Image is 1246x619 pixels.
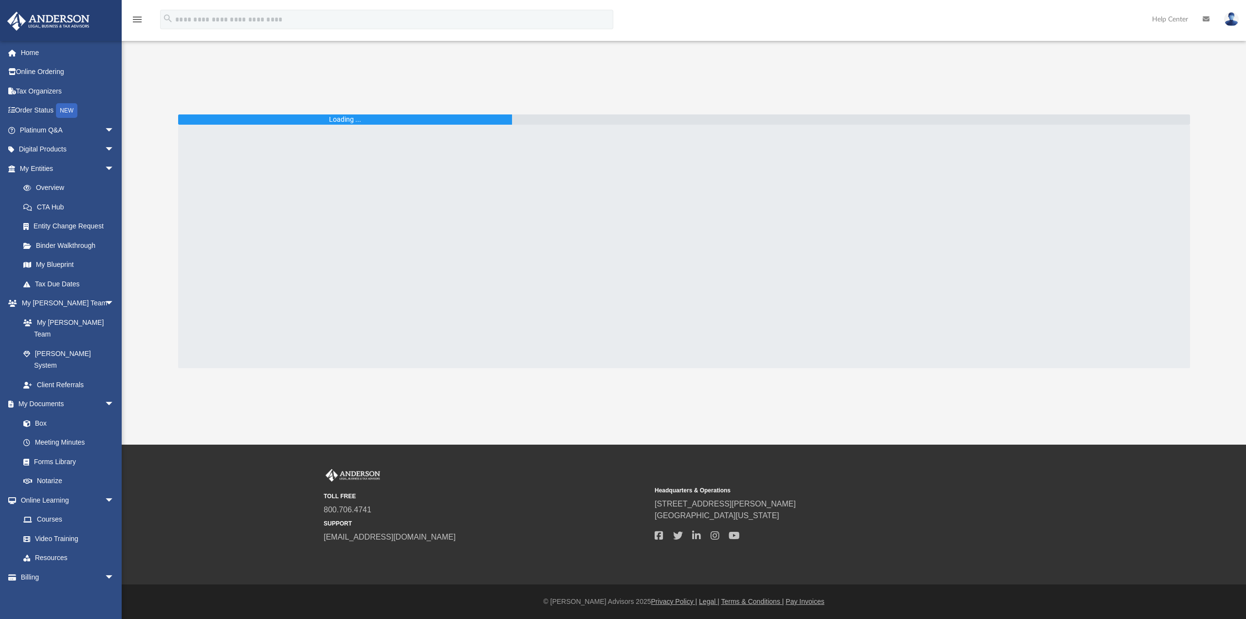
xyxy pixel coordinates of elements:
[14,433,124,452] a: Meeting Minutes
[324,519,648,528] small: SUPPORT
[14,217,129,236] a: Entity Change Request
[7,159,129,178] a: My Entitiesarrow_drop_down
[7,120,129,140] a: Platinum Q&Aarrow_drop_down
[7,101,129,121] a: Order StatusNEW
[14,452,119,471] a: Forms Library
[655,500,796,508] a: [STREET_ADDRESS][PERSON_NAME]
[7,394,124,414] a: My Documentsarrow_drop_down
[655,511,779,520] a: [GEOGRAPHIC_DATA][US_STATE]
[56,103,77,118] div: NEW
[105,567,124,587] span: arrow_drop_down
[14,197,129,217] a: CTA Hub
[131,19,143,25] a: menu
[7,81,129,101] a: Tax Organizers
[721,598,784,605] a: Terms & Conditions |
[655,486,979,495] small: Headquarters & Operations
[14,274,129,294] a: Tax Due Dates
[324,469,382,482] img: Anderson Advisors Platinum Portal
[324,533,456,541] a: [EMAIL_ADDRESS][DOMAIN_NAME]
[14,510,124,529] a: Courses
[651,598,697,605] a: Privacy Policy |
[14,178,129,198] a: Overview
[7,294,124,313] a: My [PERSON_NAME] Teamarrow_drop_down
[105,159,124,179] span: arrow_drop_down
[105,490,124,510] span: arrow_drop_down
[163,13,173,24] i: search
[105,120,124,140] span: arrow_drop_down
[105,140,124,160] span: arrow_drop_down
[7,43,129,62] a: Home
[14,548,124,568] a: Resources
[7,140,129,159] a: Digital Productsarrow_drop_down
[122,597,1246,607] div: © [PERSON_NAME] Advisors 2025
[14,375,124,394] a: Client Referrals
[7,567,129,587] a: Billingarrow_drop_down
[105,294,124,314] span: arrow_drop_down
[786,598,824,605] a: Pay Invoices
[14,413,119,433] a: Box
[14,313,119,344] a: My [PERSON_NAME] Team
[324,506,371,514] a: 800.706.4741
[14,236,129,255] a: Binder Walkthrough
[105,394,124,414] span: arrow_drop_down
[7,62,129,82] a: Online Ordering
[131,14,143,25] i: menu
[1224,12,1239,26] img: User Pic
[14,471,124,491] a: Notarize
[14,529,119,548] a: Video Training
[14,255,124,275] a: My Blueprint
[14,344,124,375] a: [PERSON_NAME] System
[699,598,719,605] a: Legal |
[324,492,648,501] small: TOLL FREE
[4,12,92,31] img: Anderson Advisors Platinum Portal
[7,490,124,510] a: Online Learningarrow_drop_down
[329,114,361,125] div: Loading ...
